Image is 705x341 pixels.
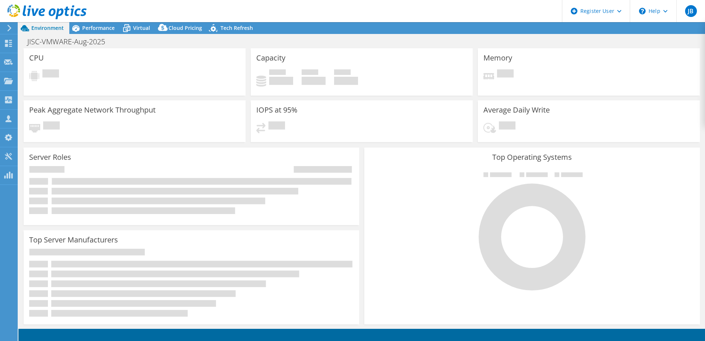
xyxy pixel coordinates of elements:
h3: Peak Aggregate Network Throughput [29,106,156,114]
span: Used [269,69,286,77]
span: Performance [82,24,115,31]
h3: CPU [29,54,44,62]
h3: Capacity [256,54,285,62]
h4: 0 GiB [334,77,358,85]
h3: IOPS at 95% [256,106,298,114]
span: Pending [42,69,59,79]
span: Pending [43,121,60,131]
span: Environment [31,24,64,31]
span: Pending [268,121,285,131]
span: Cloud Pricing [169,24,202,31]
span: Virtual [133,24,150,31]
h3: Average Daily Write [483,106,550,114]
svg: \n [639,8,646,14]
h3: Memory [483,54,512,62]
h1: JISC-VMWARE-Aug-2025 [24,38,117,46]
h3: Server Roles [29,153,71,161]
span: Tech Refresh [220,24,253,31]
span: Total [334,69,351,77]
span: JB [685,5,697,17]
h3: Top Operating Systems [370,153,694,161]
span: Pending [499,121,515,131]
span: Pending [497,69,514,79]
h4: 0 GiB [302,77,326,85]
h4: 0 GiB [269,77,293,85]
span: Free [302,69,318,77]
h3: Top Server Manufacturers [29,236,118,244]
